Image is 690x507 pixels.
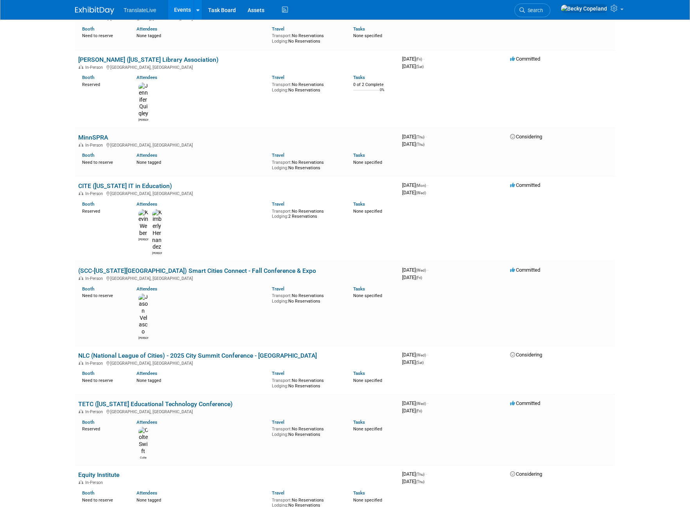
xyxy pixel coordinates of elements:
div: Reserved [82,425,125,432]
span: - [427,352,428,358]
span: None specified [353,160,382,165]
span: [DATE] [402,267,428,273]
span: Transport: [272,378,292,383]
span: Transport: [272,293,292,298]
a: MinnSPRA [78,134,108,141]
span: In-Person [85,409,105,414]
span: (Wed) [416,401,426,406]
img: Colte Swift [138,427,148,455]
span: In-Person [85,276,105,281]
span: Committed [510,400,540,406]
div: [GEOGRAPHIC_DATA], [GEOGRAPHIC_DATA] [78,275,396,281]
span: Transport: [272,160,292,165]
div: Kevin Weber [138,237,148,242]
div: Need to reserve [82,32,125,39]
img: Jason Velasco [138,294,148,335]
span: (Sat) [416,64,424,69]
span: (Wed) [416,268,426,272]
span: - [426,471,427,477]
span: Transport: [272,82,292,87]
a: Tasks [353,26,365,32]
span: None specified [353,293,382,298]
span: [DATE] [402,141,424,147]
span: (Thu) [416,480,424,484]
img: Becky Copeland [561,4,607,13]
a: Attendees [137,75,157,80]
a: Booth [82,371,94,376]
span: TranslateLive [124,7,156,13]
span: Committed [510,56,540,62]
a: Travel [272,490,284,496]
span: Lodging: [272,432,288,437]
span: (Fri) [416,57,422,61]
td: 0% [380,88,385,99]
a: Attendees [137,286,157,292]
span: (Wed) [416,353,426,357]
span: Lodging: [272,383,288,389]
a: Attendees [137,419,157,425]
div: Colte Swift [138,455,148,460]
a: Attendees [137,201,157,207]
div: Need to reserve [82,158,125,165]
a: Booth [82,75,94,80]
a: Travel [272,152,284,158]
a: Attendees [137,371,157,376]
a: Booth [82,490,94,496]
img: ExhibitDay [75,7,114,14]
div: Need to reserve [82,376,125,383]
span: None specified [353,209,382,214]
a: Booth [82,152,94,158]
span: [DATE] [402,400,428,406]
span: In-Person [85,480,105,485]
img: In-Person Event [79,65,83,69]
span: (Fri) [416,409,422,413]
span: Transport: [272,209,292,214]
a: Travel [272,371,284,376]
span: (Wed) [416,191,426,195]
div: Reserved [82,207,125,214]
div: Reserved [82,81,125,88]
div: No Reservations No Reservations [272,425,341,437]
span: (Thu) [416,142,424,147]
a: Travel [272,201,284,207]
img: In-Person Event [79,361,83,365]
div: Kimberly Hernandez [152,251,162,255]
div: Jason Velasco [138,335,148,340]
div: No Reservations No Reservations [272,81,341,93]
span: - [427,400,428,406]
a: (SCC-[US_STATE][GEOGRAPHIC_DATA]) Smart Cities Connect - Fall Conference & Expo [78,267,316,274]
span: [DATE] [402,274,422,280]
span: [DATE] [402,56,424,62]
div: No Reservations No Reservations [272,32,341,44]
div: None tagged [137,32,266,39]
img: In-Person Event [79,276,83,280]
span: In-Person [85,65,105,70]
span: None specified [353,378,382,383]
span: - [427,182,428,188]
a: Attendees [137,490,157,496]
span: Search [525,7,543,13]
a: Search [514,4,550,17]
a: Travel [272,75,284,80]
span: In-Person [85,191,105,196]
div: Need to reserve [82,292,125,299]
a: [PERSON_NAME] ([US_STATE] Library Association) [78,56,219,63]
span: Lodging: [272,39,288,44]
a: Booth [82,286,94,292]
a: Tasks [353,75,365,80]
a: Tasks [353,286,365,292]
span: In-Person [85,361,105,366]
span: (Sat) [416,360,424,365]
span: Considering [510,471,542,477]
a: Tasks [353,371,365,376]
span: Lodging: [272,88,288,93]
img: In-Person Event [79,409,83,413]
span: Lodging: [272,299,288,304]
a: Travel [272,286,284,292]
img: Kevin Weber [138,209,148,237]
div: None tagged [137,158,266,165]
div: Jennifer Quigley [138,117,148,122]
img: In-Person Event [79,191,83,195]
span: Transport: [272,426,292,432]
span: Transport: [272,498,292,503]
